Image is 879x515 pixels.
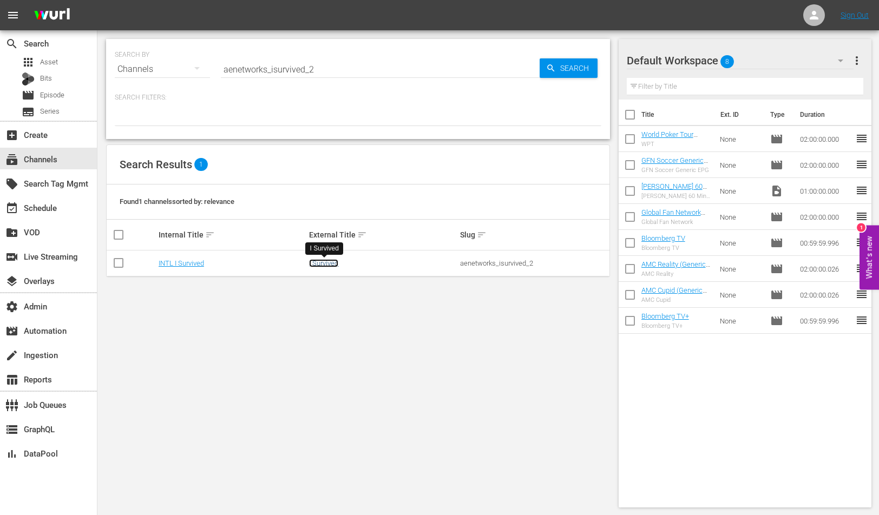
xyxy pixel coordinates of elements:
[770,133,783,146] span: Episode
[40,90,64,101] span: Episode
[855,210,868,223] span: reorder
[5,202,18,215] span: Schedule
[850,54,863,67] span: more_vert
[720,50,734,73] span: 8
[855,158,868,171] span: reorder
[357,230,367,240] span: sort
[40,106,60,117] span: Series
[641,296,712,303] div: AMC Cupid
[770,236,783,249] span: Episode
[796,230,855,256] td: 00:59:59.996
[477,230,487,240] span: sort
[850,48,863,74] button: more_vert
[22,105,35,118] span: Series
[855,262,868,275] span: reorder
[641,245,685,252] div: Bloomberg TV
[641,260,710,276] a: AMC Reality (Generic EPG)
[796,256,855,282] td: 02:00:00.026
[159,259,204,267] a: INTL I Survived
[855,314,868,327] span: reorder
[641,219,712,226] div: Global Fan Network
[194,158,208,171] span: 1
[716,256,766,282] td: None
[641,141,712,148] div: WPT
[770,184,783,197] span: Video
[716,230,766,256] td: None
[716,204,766,230] td: None
[5,349,18,362] span: Ingestion
[764,100,793,130] th: Type
[714,100,764,130] th: Ext. ID
[716,308,766,334] td: None
[641,100,714,130] th: Title
[860,226,879,290] button: Open Feedback Widget
[5,447,18,460] span: DataPool
[627,45,854,76] div: Default Workspace
[5,275,18,288] span: Overlays
[22,89,35,102] span: Episode
[641,156,708,173] a: GFN Soccer Generic EPG
[6,9,19,22] span: menu
[641,182,707,199] a: [PERSON_NAME] 60 Min Loop
[796,178,855,204] td: 01:00:00.000
[5,129,18,142] span: Create
[855,236,868,249] span: reorder
[460,259,608,267] div: aenetworks_isurvived_2
[793,100,858,130] th: Duration
[5,399,18,412] span: Job Queues
[770,159,783,171] span: Episode
[716,178,766,204] td: None
[796,204,855,230] td: 02:00:00.000
[641,286,707,302] a: AMC Cupid (Generic EPG)
[460,228,608,241] div: Slug
[310,244,338,253] div: I Survived
[5,153,18,166] span: Channels
[5,226,18,239] span: VOD
[5,37,18,50] span: Search
[5,177,18,190] span: Search Tag Mgmt
[857,223,865,232] div: 1
[120,158,192,171] span: Search Results
[40,73,52,84] span: Bits
[855,132,868,145] span: reorder
[159,228,306,241] div: Internal Title
[641,322,689,329] div: Bloomberg TV+
[716,126,766,152] td: None
[641,130,698,147] a: World Poker Tour Generic EPG
[796,152,855,178] td: 02:00:00.000
[5,325,18,338] span: Automation
[205,230,215,240] span: sort
[26,3,78,28] img: ans4CAIJ8jUAAAAAAAAAAAAAAAAAAAAAAAAgQb4GAAAAAAAAAAAAAAAAAAAAAAAAJMjXAAAAAAAAAAAAAAAAAAAAAAAAgAT5G...
[716,152,766,178] td: None
[641,270,712,278] div: AMC Reality
[796,308,855,334] td: 00:59:59.996
[641,167,712,174] div: GFN Soccer Generic EPG
[641,312,689,320] a: Bloomberg TV+
[796,282,855,308] td: 02:00:00.026
[120,197,234,206] span: Found 1 channels sorted by: relevance
[309,228,457,241] div: External Title
[540,58,598,78] button: Search
[855,288,868,301] span: reorder
[641,234,685,242] a: Bloomberg TV
[770,262,783,275] span: Episode
[22,72,35,85] div: Bits
[716,282,766,308] td: None
[5,250,18,263] span: Live Streaming
[5,373,18,386] span: Reports
[770,314,783,327] span: Episode
[641,208,705,225] a: Global Fan Network (Generic EPG)
[841,11,869,19] a: Sign Out
[22,56,35,69] span: Asset
[5,300,18,313] span: Admin
[556,58,598,78] span: Search
[855,184,868,197] span: reorder
[40,57,58,68] span: Asset
[796,126,855,152] td: 02:00:00.000
[115,93,601,102] p: Search Filters:
[309,259,338,267] a: I Survived
[770,288,783,301] span: Episode
[115,54,210,84] div: Channels
[641,193,712,200] div: [PERSON_NAME] 60 Min Loop
[770,210,783,223] span: Episode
